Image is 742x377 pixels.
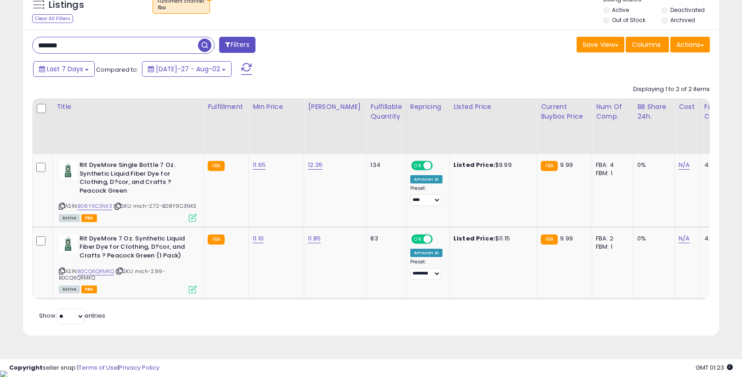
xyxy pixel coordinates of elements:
button: Save View [577,37,624,52]
div: ASIN: [59,161,197,221]
div: Current Buybox Price [541,102,588,121]
b: Listed Price: [453,234,495,243]
span: All listings currently available for purchase on Amazon [59,286,80,293]
img: 41QAVzqLYpL._SL40_.jpg [59,161,77,179]
span: ON [412,162,424,170]
span: Show: entries [39,311,105,320]
div: 0% [637,161,668,169]
button: [DATE]-27 - Aug-02 [142,61,232,77]
div: $9.99 [453,161,530,169]
a: Terms of Use [79,363,118,372]
span: Last 7 Days [47,64,83,74]
div: 134 [370,161,399,169]
div: Preset: [410,259,442,280]
div: FBM: 1 [596,243,626,251]
b: Rit DyeMore Single Bottle 7 Oz. Synthetic Liquid Fiber Dye for Clothing, D?cor, and Crafts ? Peac... [79,161,191,197]
b: Rit DyeMore 7 Oz. Synthetic Liquid Fiber Dye for Clothing, D?cor, and Crafts ? Peacock Green (1 P... [79,234,191,263]
div: $11.15 [453,234,530,243]
div: Fulfillment Cost [704,102,740,121]
span: FBA [81,214,97,222]
img: 41QAVzqLYpL._SL40_.jpg [59,234,77,253]
div: seller snap | | [9,364,159,372]
div: Displaying 1 to 2 of 2 items [633,85,710,94]
div: Fulfillment [208,102,245,112]
a: Privacy Policy [119,363,159,372]
div: Preset: [410,185,442,206]
div: 4.15 [704,161,736,169]
strong: Copyright [9,363,43,372]
small: FBA [541,234,558,245]
div: Repricing [410,102,446,112]
div: 4.15 [704,234,736,243]
div: FBM: 1 [596,169,626,177]
div: BB Share 24h. [637,102,671,121]
a: N/A [679,234,690,243]
span: OFF [431,235,446,243]
button: Columns [626,37,669,52]
a: 11.65 [253,160,266,170]
span: OFF [431,162,446,170]
span: | SKU: mich-2.99-B0CQ6QRMKQ [59,268,165,281]
button: Filters [219,37,255,53]
div: Title [57,102,200,112]
span: [DATE]-27 - Aug-02 [156,64,220,74]
div: 0% [637,234,668,243]
div: FBA: 4 [596,161,626,169]
a: 11.85 [308,234,321,243]
a: 11.10 [253,234,264,243]
div: Amazon AI [410,249,442,257]
div: Clear All Filters [32,14,73,23]
button: Last 7 Days [33,61,95,77]
label: Deactivated [670,6,705,14]
label: Active [612,6,629,14]
div: Amazon AI [410,175,442,183]
small: FBA [208,161,225,171]
label: Archived [670,16,695,24]
span: | SKU: mich-2.72-B08Y9C3NX3 [113,202,197,210]
span: 9.99 [560,160,573,169]
span: Columns [632,40,661,49]
div: Cost [679,102,697,112]
a: 12.35 [308,160,323,170]
span: Compared to: [96,65,138,74]
div: ASIN: [59,234,197,292]
span: 9.99 [560,234,573,243]
span: 2025-08-13 01:23 GMT [696,363,733,372]
div: fba [158,5,205,11]
a: B08Y9C3NX3 [78,202,112,210]
button: Actions [670,37,710,52]
small: FBA [541,161,558,171]
span: ON [412,235,424,243]
div: 83 [370,234,399,243]
a: N/A [679,160,690,170]
div: Listed Price [453,102,533,112]
div: Min Price [253,102,300,112]
label: Out of Stock [612,16,646,24]
b: Listed Price: [453,160,495,169]
div: FBA: 2 [596,234,626,243]
span: FBA [81,286,97,293]
div: Num of Comp. [596,102,629,121]
a: B0CQ6QRMKQ [78,268,114,275]
div: Fulfillable Quantity [370,102,402,121]
small: FBA [208,234,225,245]
div: [PERSON_NAME] [308,102,363,112]
span: All listings currently available for purchase on Amazon [59,214,80,222]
